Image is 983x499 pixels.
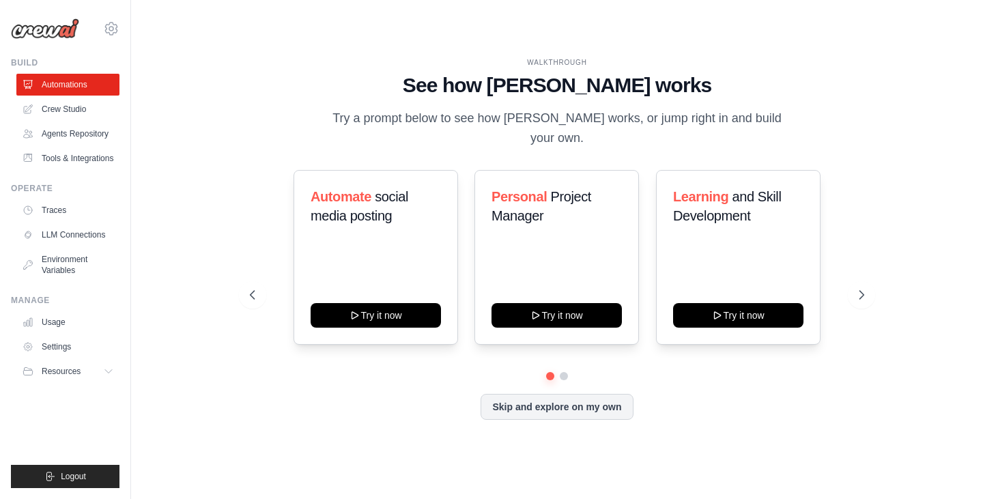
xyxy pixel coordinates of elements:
[250,73,864,98] h1: See how [PERSON_NAME] works
[11,183,119,194] div: Operate
[491,189,547,204] span: Personal
[481,394,633,420] button: Skip and explore on my own
[11,465,119,488] button: Logout
[16,199,119,221] a: Traces
[311,189,371,204] span: Automate
[61,471,86,482] span: Logout
[16,224,119,246] a: LLM Connections
[673,189,781,223] span: and Skill Development
[42,366,81,377] span: Resources
[11,295,119,306] div: Manage
[16,147,119,169] a: Tools & Integrations
[16,74,119,96] a: Automations
[16,336,119,358] a: Settings
[915,433,983,499] iframe: Chat Widget
[311,303,441,328] button: Try it now
[16,98,119,120] a: Crew Studio
[16,360,119,382] button: Resources
[328,109,786,149] p: Try a prompt below to see how [PERSON_NAME] works, or jump right in and build your own.
[16,248,119,281] a: Environment Variables
[16,123,119,145] a: Agents Repository
[673,303,803,328] button: Try it now
[11,57,119,68] div: Build
[250,57,864,68] div: WALKTHROUGH
[491,303,622,328] button: Try it now
[16,311,119,333] a: Usage
[673,189,728,204] span: Learning
[11,18,79,39] img: Logo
